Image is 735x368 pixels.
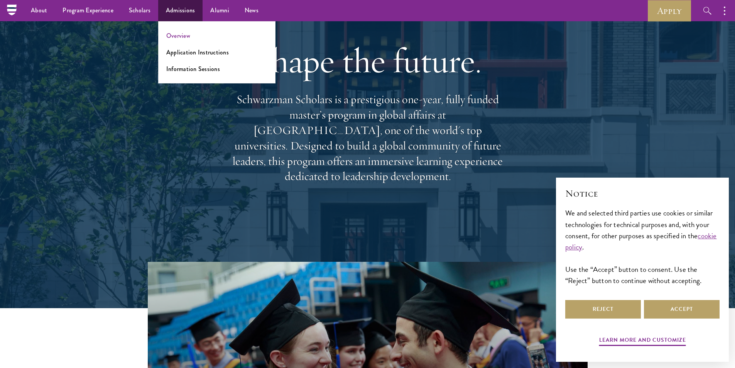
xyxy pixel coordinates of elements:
[229,92,507,184] p: Schwarzman Scholars is a prestigious one-year, fully funded master’s program in global affairs at...
[166,48,229,57] a: Application Instructions
[565,300,641,319] button: Reject
[644,300,720,319] button: Accept
[229,39,507,82] h1: Shape the future.
[166,31,190,40] a: Overview
[565,187,720,200] h2: Notice
[599,335,686,347] button: Learn more and customize
[166,64,220,73] a: Information Sessions
[565,207,720,286] div: We and selected third parties use cookies or similar technologies for technical purposes and, wit...
[565,230,717,253] a: cookie policy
